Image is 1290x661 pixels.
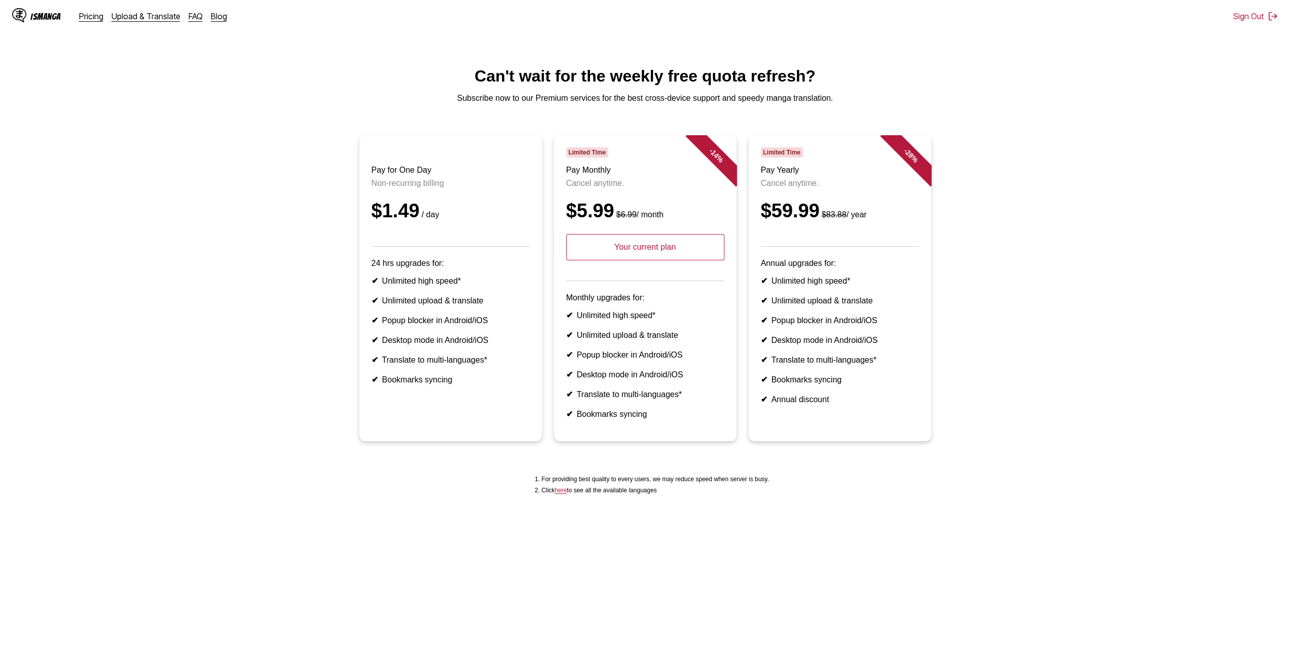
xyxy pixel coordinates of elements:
p: Your current plan [566,234,724,260]
a: Available languages [555,487,567,494]
li: Unlimited high speed* [372,276,530,286]
b: ✔ [761,356,767,364]
b: ✔ [566,351,573,359]
b: ✔ [372,296,378,305]
li: Unlimited upload & translate [372,296,530,305]
li: Annual discount [761,395,919,404]
li: Bookmarks syncing [761,375,919,384]
b: ✔ [566,410,573,418]
b: ✔ [761,336,767,344]
li: Translate to multi-languages* [372,355,530,365]
img: IsManga Logo [12,8,26,22]
b: ✔ [372,356,378,364]
div: $5.99 [566,200,724,222]
li: Desktop mode in Android/iOS [566,370,724,379]
li: Desktop mode in Android/iOS [761,335,919,345]
a: FAQ [189,11,203,21]
div: $59.99 [761,200,919,222]
li: Unlimited upload & translate [761,296,919,305]
h3: Pay Monthly [566,166,724,175]
li: Translate to multi-languages* [761,355,919,365]
a: Pricing [79,11,103,21]
b: ✔ [372,375,378,384]
b: ✔ [566,311,573,320]
b: ✔ [566,390,573,399]
b: ✔ [566,370,573,379]
h1: Can't wait for the weekly free quota refresh? [8,67,1282,86]
div: - 28 % [880,125,941,186]
b: ✔ [372,336,378,344]
span: Limited Time [761,147,803,158]
small: / month [614,210,664,219]
p: Cancel anytime. [761,179,919,188]
b: ✔ [372,316,378,325]
div: IsManga [30,12,61,21]
small: / year [820,210,867,219]
li: Unlimited high speed* [761,276,919,286]
p: Subscribe now to our Premium services for the best cross-device support and speedy manga translat... [8,94,1282,103]
small: / day [420,210,439,219]
button: Sign Out [1233,11,1278,21]
li: Translate to multi-languages* [566,390,724,399]
img: Sign out [1268,11,1278,21]
p: Cancel anytime. [566,179,724,188]
b: ✔ [761,316,767,325]
li: Popup blocker in Android/iOS [566,350,724,360]
li: Desktop mode in Android/iOS [372,335,530,345]
span: Limited Time [566,147,608,158]
p: Annual upgrades for: [761,259,919,268]
li: Popup blocker in Android/iOS [372,316,530,325]
p: Monthly upgrades for: [566,293,724,302]
li: Unlimited upload & translate [566,330,724,340]
p: 24 hrs upgrades for: [372,259,530,268]
s: $6.99 [616,210,637,219]
li: Click to see all the available languages [541,487,769,494]
b: ✔ [761,395,767,404]
li: Unlimited high speed* [566,310,724,320]
div: $1.49 [372,200,530,222]
b: ✔ [566,331,573,339]
p: Non-recurring billing [372,179,530,188]
li: Bookmarks syncing [566,409,724,419]
h3: Pay for One Day [372,166,530,175]
div: - 14 % [685,125,746,186]
a: IsManga LogoIsManga [12,8,79,24]
b: ✔ [761,296,767,305]
li: Popup blocker in Android/iOS [761,316,919,325]
a: Upload & Translate [112,11,180,21]
a: Blog [211,11,227,21]
li: Bookmarks syncing [372,375,530,384]
li: For providing best quality to every users, we may reduce speed when server is busy. [541,476,769,483]
b: ✔ [761,375,767,384]
s: $83.88 [822,210,846,219]
h3: Pay Yearly [761,166,919,175]
b: ✔ [372,277,378,285]
b: ✔ [761,277,767,285]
